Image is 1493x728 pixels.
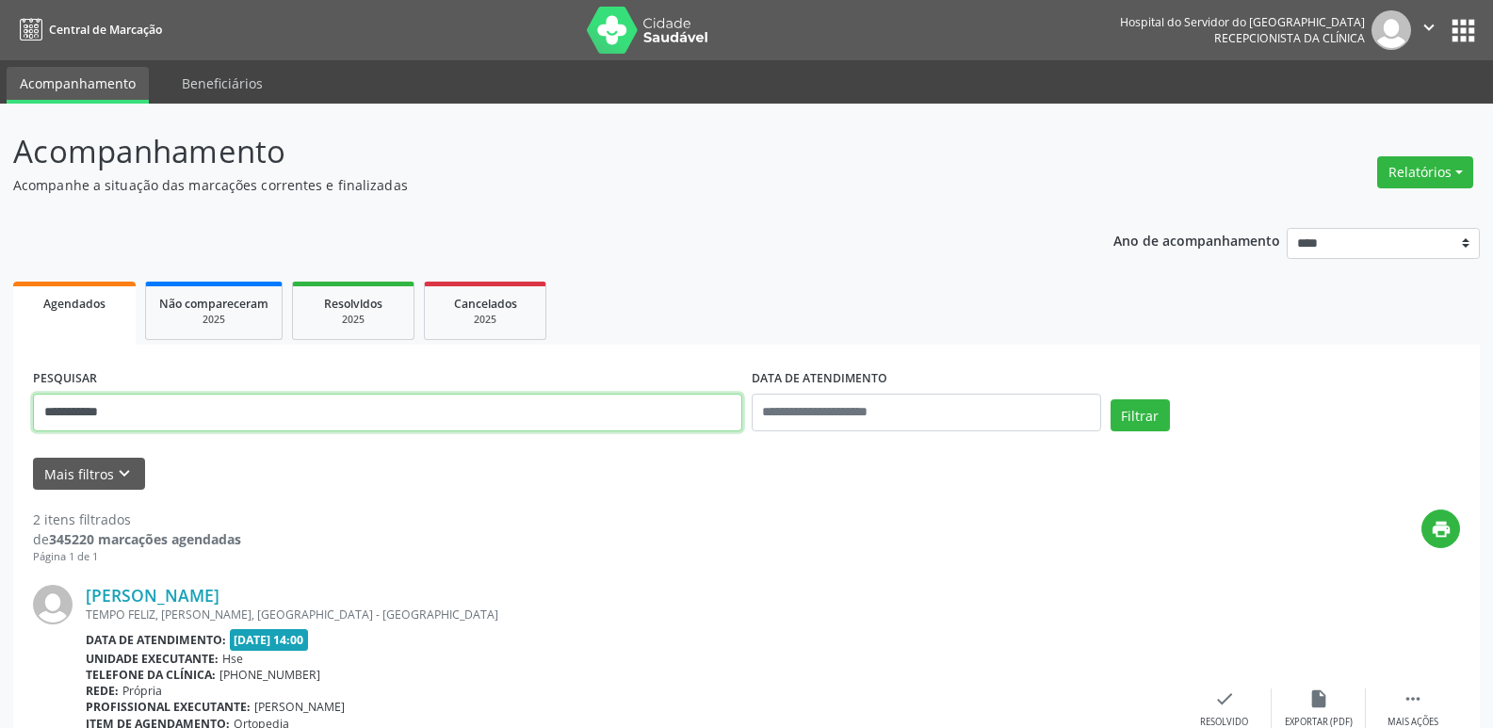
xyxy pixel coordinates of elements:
[219,667,320,683] span: [PHONE_NUMBER]
[1113,228,1280,251] p: Ano de acompanhamento
[1120,14,1365,30] div: Hospital do Servidor do [GEOGRAPHIC_DATA]
[1214,688,1235,709] i: check
[159,296,268,312] span: Não compareceram
[43,296,105,312] span: Agendados
[86,683,119,699] b: Rede:
[86,585,219,606] a: [PERSON_NAME]
[13,128,1040,175] p: Acompanhamento
[1411,10,1447,50] button: 
[86,607,1177,623] div: TEMPO FELIZ, [PERSON_NAME], [GEOGRAPHIC_DATA] - [GEOGRAPHIC_DATA]
[13,14,162,45] a: Central de Marcação
[1371,10,1411,50] img: img
[33,585,73,624] img: img
[122,683,162,699] span: Própria
[454,296,517,312] span: Cancelados
[33,549,241,565] div: Página 1 de 1
[33,364,97,394] label: PESQUISAR
[230,629,309,651] span: [DATE] 14:00
[1447,14,1480,47] button: apps
[86,667,216,683] b: Telefone da clínica:
[1111,399,1170,431] button: Filtrar
[13,175,1040,195] p: Acompanhe a situação das marcações correntes e finalizadas
[1377,156,1473,188] button: Relatórios
[33,458,145,491] button: Mais filtroskeyboard_arrow_down
[306,313,400,327] div: 2025
[254,699,345,715] span: [PERSON_NAME]
[324,296,382,312] span: Resolvidos
[86,651,219,667] b: Unidade executante:
[1308,688,1329,709] i: insert_drive_file
[33,510,241,529] div: 2 itens filtrados
[222,651,243,667] span: Hse
[49,530,241,548] strong: 345220 marcações agendadas
[159,313,268,327] div: 2025
[33,529,241,549] div: de
[1431,519,1452,540] i: print
[49,22,162,38] span: Central de Marcação
[7,67,149,104] a: Acompanhamento
[1403,688,1423,709] i: 
[1419,17,1439,38] i: 
[86,632,226,648] b: Data de atendimento:
[438,313,532,327] div: 2025
[114,463,135,484] i: keyboard_arrow_down
[752,364,887,394] label: DATA DE ATENDIMENTO
[86,699,251,715] b: Profissional executante:
[1214,30,1365,46] span: Recepcionista da clínica
[1421,510,1460,548] button: print
[169,67,276,100] a: Beneficiários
